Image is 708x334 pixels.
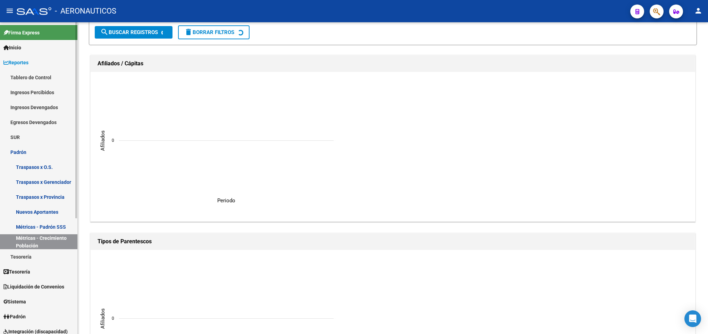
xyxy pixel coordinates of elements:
span: Reportes [3,59,28,66]
mat-icon: search [100,28,109,36]
mat-icon: menu [6,7,14,15]
div: Open Intercom Messenger [684,310,701,327]
text: Afiliados [100,130,106,151]
text: Afiliados [100,308,106,329]
text: 0 [112,138,114,143]
text: Periodo [217,197,235,204]
mat-icon: delete [184,28,193,36]
h1: Afiliados / Cápitas [98,58,688,69]
button: Buscar Registros [95,26,172,39]
span: Buscar Registros [100,29,158,35]
text: 0 [112,316,114,321]
span: Tesorería [3,268,30,276]
button: Borrar Filtros [178,25,250,39]
span: - AERONAUTICOS [55,3,116,19]
h1: Tipos de Parentescos [98,236,688,247]
span: Borrar Filtros [184,29,234,35]
span: Firma Express [3,29,40,36]
mat-icon: person [694,7,702,15]
span: Inicio [3,44,21,51]
span: Padrón [3,313,26,320]
span: Liquidación de Convenios [3,283,64,291]
span: Sistema [3,298,26,306]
